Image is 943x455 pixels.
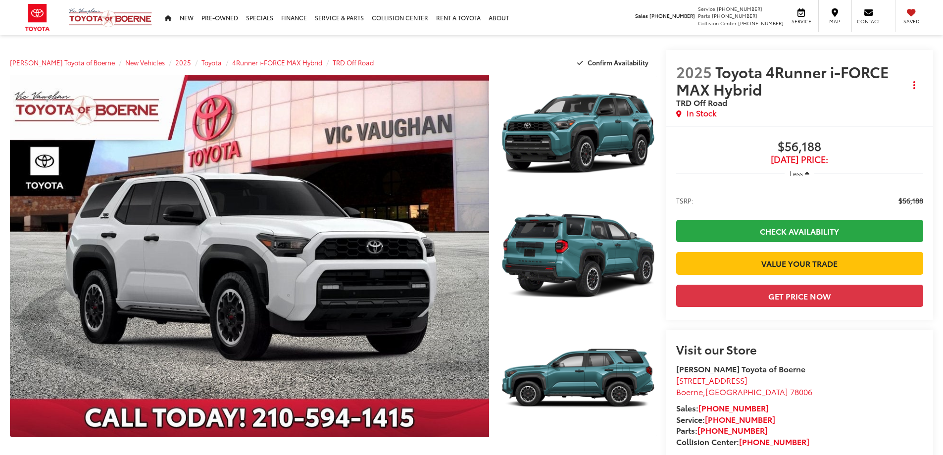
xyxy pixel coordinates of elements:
img: Vic Vaughan Toyota of Boerne [68,7,152,28]
a: Expand Photo 0 [10,75,489,437]
span: TSRP: [676,196,694,205]
strong: Service: [676,413,775,425]
img: 2025 Toyota 4Runner i-FORCE MAX Hybrid TRD Off Road [498,73,657,193]
a: TRD Off Road [333,58,374,67]
span: Service [698,5,715,12]
span: In Stock [687,107,716,119]
span: [PHONE_NUMBER] [738,19,784,27]
strong: [PERSON_NAME] Toyota of Boerne [676,363,805,374]
span: dropdown dots [913,81,915,89]
button: Get Price Now [676,285,923,307]
span: , [676,386,812,397]
span: [GEOGRAPHIC_DATA] [705,386,788,397]
span: [DATE] Price: [676,154,923,164]
span: TRD Off Road [676,97,727,108]
a: 4Runner i-FORCE MAX Hybrid [232,58,322,67]
a: Check Availability [676,220,923,242]
a: New Vehicles [125,58,165,67]
span: Collision Center [698,19,737,27]
a: Value Your Trade [676,252,923,274]
a: [PHONE_NUMBER] [705,413,775,425]
span: Contact [857,18,880,25]
a: Toyota [201,58,222,67]
span: Less [790,169,803,178]
span: Boerne [676,386,703,397]
span: [PHONE_NUMBER] [717,5,762,12]
span: [STREET_ADDRESS] [676,374,747,386]
span: Confirm Availability [588,58,648,67]
span: $56,188 [898,196,923,205]
img: 2025 Toyota 4Runner i-FORCE MAX Hybrid TRD Off Road [498,319,657,439]
button: Actions [906,77,923,94]
span: Map [824,18,845,25]
a: [PERSON_NAME] Toyota of Boerne [10,58,115,67]
img: 2025 Toyota 4Runner i-FORCE MAX Hybrid TRD Off Road [5,73,494,439]
a: Expand Photo 1 [500,75,656,192]
a: [PHONE_NUMBER] [739,436,809,447]
span: Parts [698,12,710,19]
a: [STREET_ADDRESS] Boerne,[GEOGRAPHIC_DATA] 78006 [676,374,812,397]
h2: Visit our Store [676,343,923,355]
a: [PHONE_NUMBER] [697,424,768,436]
span: 2025 [676,61,712,82]
a: [PHONE_NUMBER] [698,402,769,413]
span: [PHONE_NUMBER] [712,12,757,19]
button: Less [785,164,814,182]
button: Confirm Availability [572,54,656,71]
span: Saved [900,18,922,25]
img: 2025 Toyota 4Runner i-FORCE MAX Hybrid TRD Off Road [498,196,657,316]
span: [PHONE_NUMBER] [649,12,695,19]
strong: Collision Center: [676,436,809,447]
span: 78006 [790,386,812,397]
span: Service [790,18,812,25]
a: Expand Photo 3 [500,320,656,438]
span: Toyota 4Runner i-FORCE MAX Hybrid [676,61,889,100]
span: $56,188 [676,140,923,154]
strong: Parts: [676,424,768,436]
a: 2025 [175,58,191,67]
strong: Sales: [676,402,769,413]
span: Sales [635,12,648,19]
a: Expand Photo 2 [500,198,656,315]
